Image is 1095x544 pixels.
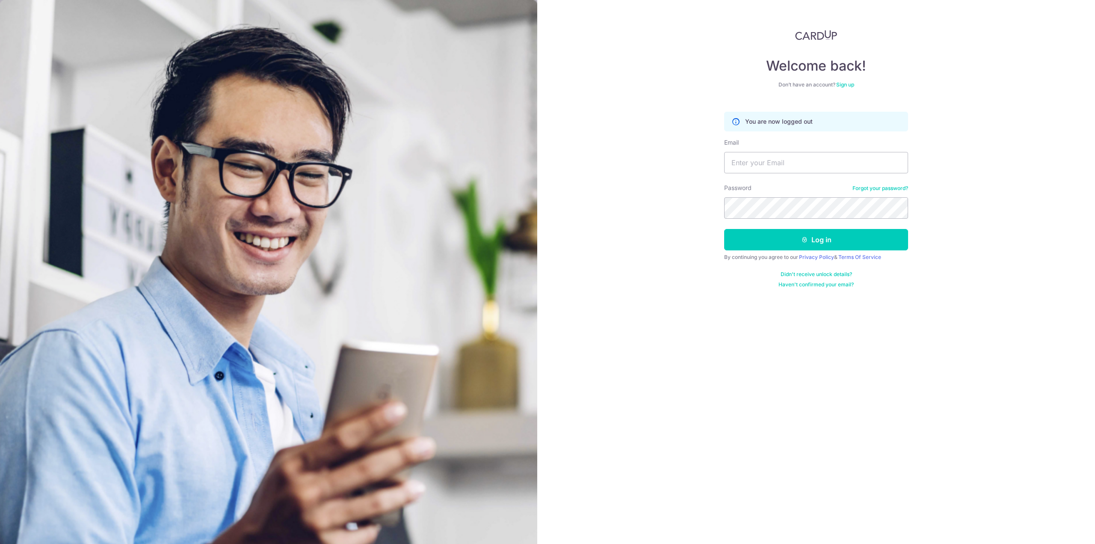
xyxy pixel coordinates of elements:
[724,81,908,88] div: Don’t have an account?
[799,254,834,260] a: Privacy Policy
[838,254,881,260] a: Terms Of Service
[781,271,852,278] a: Didn't receive unlock details?
[724,57,908,74] h4: Welcome back!
[724,152,908,173] input: Enter your Email
[724,184,752,192] label: Password
[724,138,739,147] label: Email
[745,117,813,126] p: You are now logged out
[795,30,837,40] img: CardUp Logo
[852,185,908,192] a: Forgot your password?
[724,254,908,261] div: By continuing you agree to our &
[778,281,854,288] a: Haven't confirmed your email?
[836,81,854,88] a: Sign up
[724,229,908,250] button: Log in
